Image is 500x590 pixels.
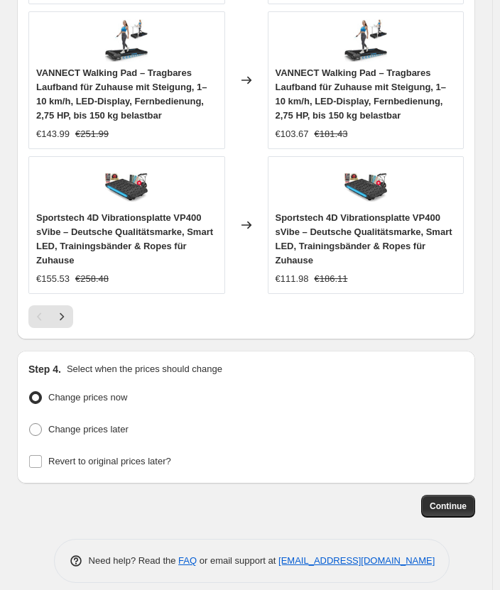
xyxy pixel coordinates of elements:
[105,164,148,207] img: 71BN-nRbnoL_80x.jpg
[75,272,109,286] strike: €258.48
[105,19,148,62] img: 61SJcFmVLkL_80x.jpg
[421,495,475,518] button: Continue
[28,305,73,328] nav: Pagination
[278,555,435,566] a: [EMAIL_ADDRESS][DOMAIN_NAME]
[276,127,309,141] div: €103.67
[28,362,61,376] h2: Step 4.
[276,272,309,286] div: €111.98
[89,555,179,566] span: Need help? Read the
[36,67,207,121] span: VANNECT Walking Pad – Tragbares Laufband für Zuhause mit Steigung, 1–10 km/h, LED-Display, Fernbe...
[197,555,278,566] span: or email support at
[36,272,70,286] div: €155.53
[48,424,129,435] span: Change prices later
[36,212,213,266] span: Sportstech 4D Vibrationsplatte VP400 sVibe – Deutsche Qualitätsmarke, Smart LED, Trainingsbänder ...
[315,272,348,286] strike: €186.11
[48,456,171,466] span: Revert to original prices later?
[276,67,447,121] span: VANNECT Walking Pad – Tragbares Laufband für Zuhause mit Steigung, 1–10 km/h, LED-Display, Fernbe...
[75,127,109,141] strike: €251.99
[48,392,127,403] span: Change prices now
[50,305,73,328] button: Next
[315,127,348,141] strike: €181.43
[276,212,452,266] span: Sportstech 4D Vibrationsplatte VP400 sVibe – Deutsche Qualitätsmarke, Smart LED, Trainingsbänder ...
[344,19,387,62] img: 61SJcFmVLkL_80x.jpg
[430,501,467,512] span: Continue
[67,362,222,376] p: Select when the prices should change
[36,127,70,141] div: €143.99
[178,555,197,566] a: FAQ
[344,164,387,207] img: 71BN-nRbnoL_80x.jpg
